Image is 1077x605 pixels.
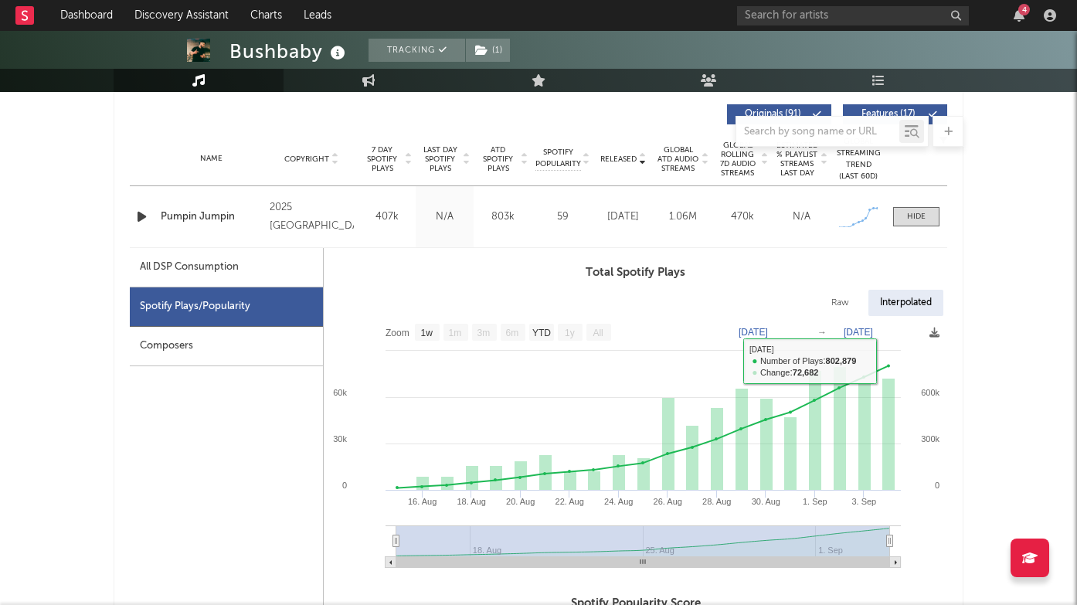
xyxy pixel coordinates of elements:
[716,209,768,225] div: 470k
[737,6,969,25] input: Search for artists
[477,328,491,338] text: 3m
[532,328,551,338] text: YTD
[130,287,323,327] div: Spotify Plays/Popularity
[477,145,518,173] span: ATD Spotify Plays
[853,110,924,119] span: Features ( 17 )
[565,328,575,338] text: 1y
[140,258,239,277] div: All DSP Consumption
[1018,4,1030,15] div: 4
[457,497,486,506] text: 18. Aug
[776,141,818,178] span: Estimated % Playlist Streams Last Day
[657,209,708,225] div: 1.06M
[851,497,876,506] text: 3. Sep
[408,497,437,506] text: 16. Aug
[449,328,462,338] text: 1m
[420,145,460,173] span: Last Day Spotify Plays
[333,434,347,444] text: 30k
[597,209,649,225] div: [DATE]
[868,290,943,316] div: Interpolated
[333,388,347,397] text: 60k
[477,209,528,225] div: 803k
[362,145,403,173] span: 7 Day Spotify Plays
[921,388,939,397] text: 600k
[803,497,827,506] text: 1. Sep
[737,110,808,119] span: Originals ( 91 )
[604,497,633,506] text: 24. Aug
[229,39,349,64] div: Bushbaby
[817,327,827,338] text: →
[600,155,637,164] span: Released
[324,263,947,282] h3: Total Spotify Plays
[420,209,470,225] div: N/A
[736,126,899,138] input: Search by song name or URL
[657,145,699,173] span: Global ATD Audio Streams
[835,136,882,182] div: Global Streaming Trend (Last 60D)
[386,328,409,338] text: Zoom
[820,290,861,316] div: Raw
[555,497,584,506] text: 22. Aug
[506,328,519,338] text: 6m
[161,209,262,225] a: Pumpin Jumpin
[466,39,510,62] button: (1)
[362,209,412,225] div: 407k
[739,327,768,338] text: [DATE]
[270,199,354,236] div: 2025 [GEOGRAPHIC_DATA]
[535,147,581,170] span: Spotify Popularity
[654,497,682,506] text: 26. Aug
[369,39,465,62] button: Tracking
[935,481,939,490] text: 0
[593,328,603,338] text: All
[843,104,947,124] button: Features(17)
[776,209,827,225] div: N/A
[844,327,873,338] text: [DATE]
[506,497,535,506] text: 20. Aug
[702,497,731,506] text: 28. Aug
[130,248,323,287] div: All DSP Consumption
[716,141,759,178] span: Global Rolling 7D Audio Streams
[535,209,589,225] div: 59
[161,153,262,165] div: Name
[727,104,831,124] button: Originals(91)
[752,497,780,506] text: 30. Aug
[130,327,323,366] div: Composers
[465,39,511,62] span: ( 1 )
[921,434,939,444] text: 300k
[284,155,329,164] span: Copyright
[342,481,347,490] text: 0
[421,328,433,338] text: 1w
[1014,9,1024,22] button: 4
